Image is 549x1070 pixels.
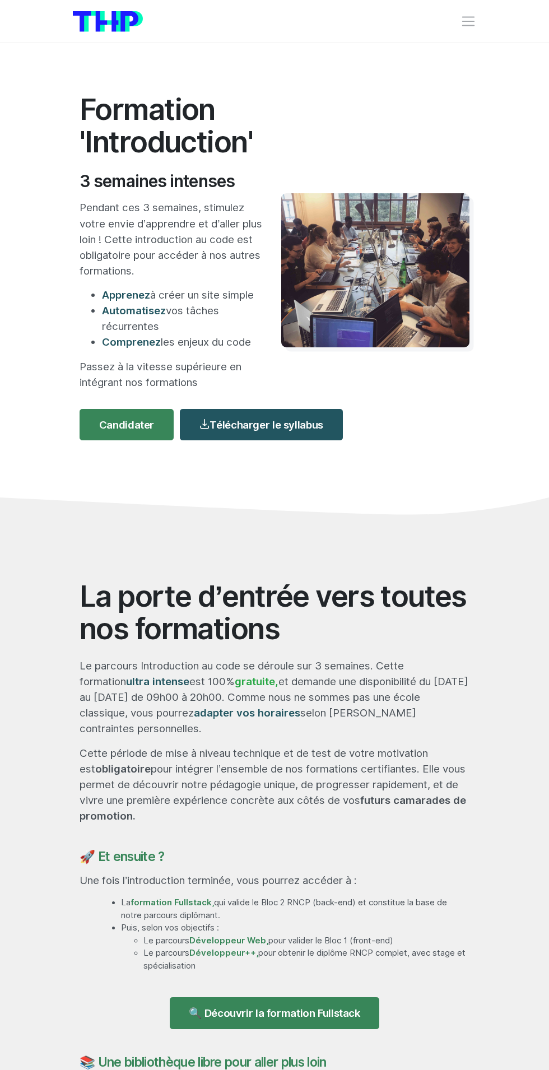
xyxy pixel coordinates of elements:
a: Télécharger le syllabus [180,409,343,440]
p: Une fois l’introduction terminée, vous pourrez accéder à : [80,872,469,888]
li: La qui valide le Bloc 2 RNCP (back-end) et constitue la base de notre parcours diplômant. [121,896,469,922]
a: Développeur++, [189,948,258,958]
h2: 3 semaines intenses [80,171,268,191]
span: ultra intense [126,675,189,687]
li: les enjeux du code [102,334,268,350]
span: adapter vos horaires [194,706,300,719]
p: Le parcours Introduction au code se déroule sur 3 semaines. Cette formation est 100% et demande u... [80,658,469,737]
a: Développeur Web, [189,936,268,946]
img: Travail [281,193,469,347]
span: gratuite, [235,675,278,687]
h2: La porte d’entrée vers toutes nos formations [80,580,469,645]
li: Le parcours pour obtenir le diplôme RNCP complet, avec stage et spécialisation [143,947,469,972]
a: formation Fullstack, [131,897,214,908]
p: Passez à la vitesse supérieure en intégrant nos formations [80,359,268,390]
li: vos tâches récurrentes [102,303,268,334]
li: Le parcours pour valider le Bloc 1 (front-end) [143,934,469,947]
span: Automatisez [102,304,166,317]
p: Cette période de mise à niveau technique et de test de votre motivation est pour intégrer l’ensem... [80,745,469,824]
span: Comprenez [102,336,161,348]
h1: Formation 'Introduction' [80,94,268,159]
a: Candidater [80,409,174,440]
h4: 📚 Une bibliothèque libre pour aller plus loin [80,1054,469,1069]
strong: obligatoire [95,762,151,775]
img: logo [73,11,143,32]
p: Pendant ces 3 semaines, stimulez votre envie d’apprendre et d’aller plus loin ! Cette introductio... [80,199,268,278]
li: à créer un site simple [102,287,268,303]
h4: 🚀 Et ensuite ? [80,849,469,864]
span: Apprenez [102,289,150,301]
a: 🔍 Découvrir la formation Fullstack [170,997,380,1029]
button: Toggle navigation [460,13,476,29]
li: Puis, selon vos objectifs : [121,922,469,972]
